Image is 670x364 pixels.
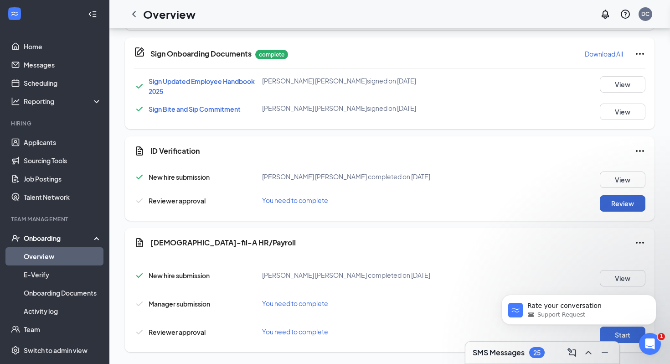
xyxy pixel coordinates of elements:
div: 25 [533,349,541,357]
div: [PERSON_NAME] [PERSON_NAME] signed on [DATE] [262,76,433,85]
span: [PERSON_NAME] [PERSON_NAME] completed on [DATE] [262,271,430,279]
svg: Settings [11,346,20,355]
a: Sign Updated Employee Handbook 2025 [149,77,255,95]
svg: Document [134,237,145,248]
svg: CompanyDocumentIcon [134,47,145,57]
a: Team [24,320,102,338]
span: You need to complete [262,196,328,204]
span: 1 [658,333,665,340]
button: View [600,104,645,120]
a: Sign Bite and Sip Commitment [149,105,241,113]
span: You need to complete [262,299,328,307]
button: Download All [584,47,624,61]
svg: Ellipses [634,48,645,59]
div: [PERSON_NAME] [PERSON_NAME] signed on [DATE] [262,104,433,113]
h5: ID Verification [150,146,200,156]
div: Onboarding [24,234,94,243]
svg: ChevronLeft [129,9,139,20]
svg: Checkmark [134,270,145,281]
a: E-Verify [24,265,102,284]
h1: Overview [143,6,196,22]
div: Reporting [24,97,102,106]
span: New hire submission [149,173,210,181]
span: New hire submission [149,271,210,280]
div: Team Management [11,215,100,223]
span: Manager submission [149,300,210,308]
h5: Sign Onboarding Documents [150,49,252,59]
p: Download All [585,49,623,58]
svg: Checkmark [134,172,145,182]
svg: Checkmark [134,104,145,114]
button: Minimize [598,345,612,360]
svg: UserCheck [11,234,20,243]
a: Overview [24,247,102,265]
h3: SMS Messages [473,348,525,358]
span: You need to complete [262,328,328,336]
iframe: Intercom notifications message [488,276,670,339]
a: Talent Network [24,188,102,206]
svg: Checkmark [134,298,145,309]
div: Switch to admin view [24,346,88,355]
svg: Checkmark [134,195,145,206]
svg: ChevronUp [583,347,594,358]
span: Reviewer approval [149,328,206,336]
button: ChevronUp [581,345,596,360]
button: Review [600,195,645,212]
a: Sourcing Tools [24,151,102,170]
a: Activity log [24,302,102,320]
svg: Ellipses [634,237,645,248]
a: Messages [24,56,102,74]
svg: WorkstreamLogo [10,9,19,18]
a: Home [24,37,102,56]
button: View [600,172,645,188]
svg: CustomFormIcon [134,146,145,156]
button: ComposeMessage [565,345,579,360]
a: Onboarding Documents [24,284,102,302]
a: Applicants [24,133,102,151]
svg: QuestionInfo [620,9,631,20]
span: Reviewer approval [149,197,206,205]
button: View [600,76,645,93]
div: DC [641,10,649,18]
a: Job Postings [24,170,102,188]
svg: Notifications [600,9,611,20]
a: Scheduling [24,74,102,92]
div: Hiring [11,120,100,127]
iframe: Intercom live chat [639,333,661,355]
svg: Analysis [11,97,20,106]
svg: Minimize [599,347,610,358]
svg: Checkmark [134,81,145,92]
svg: Checkmark [134,327,145,338]
svg: ComposeMessage [567,347,577,358]
h5: [DEMOGRAPHIC_DATA]-fil-A HR/Payroll [150,238,296,248]
svg: Ellipses [634,146,645,156]
span: [PERSON_NAME] [PERSON_NAME] completed on [DATE] [262,172,430,181]
svg: Collapse [88,10,97,19]
p: complete [255,50,288,59]
button: View [600,270,645,286]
